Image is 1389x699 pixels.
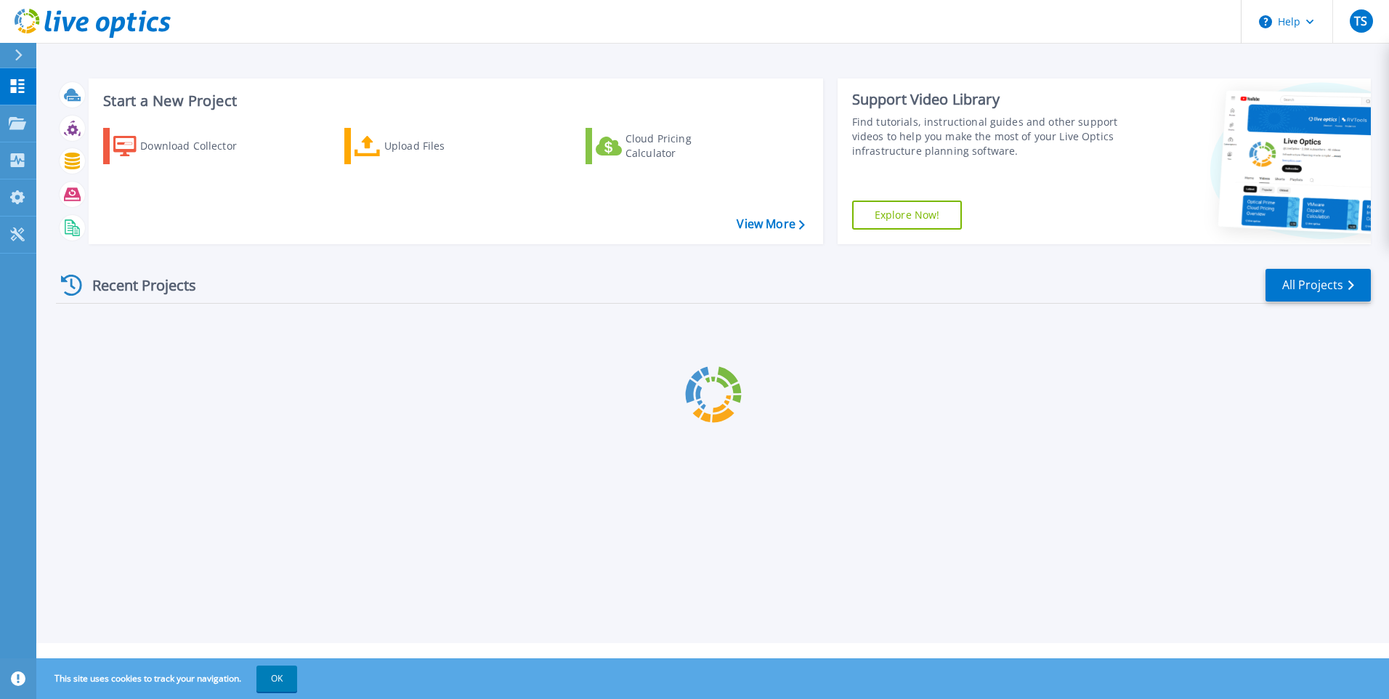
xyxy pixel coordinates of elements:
[852,90,1124,109] div: Support Video Library
[625,132,742,161] div: Cloud Pricing Calculator
[1266,269,1371,302] a: All Projects
[852,115,1124,158] div: Find tutorials, instructional guides and other support videos to help you make the most of your L...
[56,267,216,303] div: Recent Projects
[103,93,804,109] h3: Start a New Project
[852,201,963,230] a: Explore Now!
[1354,15,1367,27] span: TS
[344,128,506,164] a: Upload Files
[40,666,297,692] span: This site uses cookies to track your navigation.
[103,128,265,164] a: Download Collector
[140,132,256,161] div: Download Collector
[586,128,748,164] a: Cloud Pricing Calculator
[256,666,297,692] button: OK
[384,132,501,161] div: Upload Files
[737,217,804,231] a: View More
